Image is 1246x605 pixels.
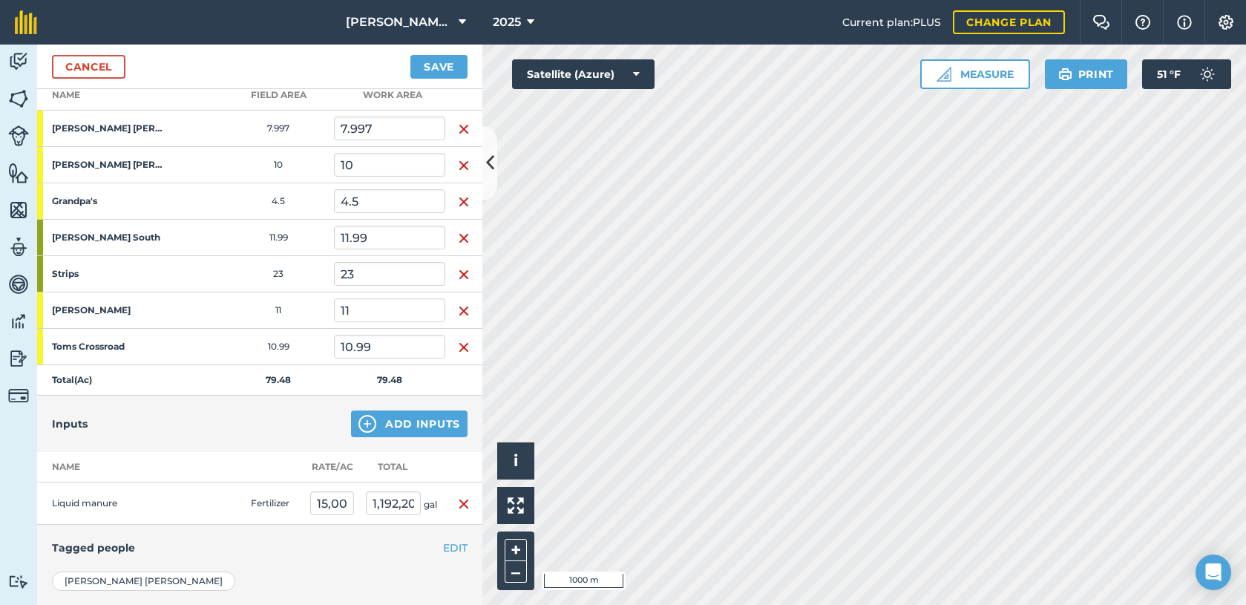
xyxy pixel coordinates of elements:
[37,483,186,525] td: Liquid manure
[8,50,29,73] img: svg+xml;base64,PD94bWwgdmVyc2lvbj0iMS4wIiBlbmNvZGluZz0idXRmLTgiPz4KPCEtLSBHZW5lcmF0b3I6IEFkb2JlIE...
[458,120,470,138] img: svg+xml;base64,PHN2ZyB4bWxucz0iaHR0cDovL3d3dy53My5vcmcvMjAwMC9zdmciIHdpZHRoPSIxNiIgaGVpZ2h0PSIyNC...
[223,292,334,329] td: 11
[52,572,235,591] div: [PERSON_NAME] [PERSON_NAME]
[52,232,168,243] strong: [PERSON_NAME] South
[223,220,334,256] td: 11.99
[52,540,468,556] h4: Tagged people
[351,411,468,437] button: Add Inputs
[458,495,470,513] img: svg+xml;base64,PHN2ZyB4bWxucz0iaHR0cDovL3d3dy53My5vcmcvMjAwMC9zdmciIHdpZHRoPSIxNiIgaGVpZ2h0PSIyNC...
[920,59,1030,89] button: Measure
[223,256,334,292] td: 23
[443,540,468,556] button: EDIT
[1045,59,1128,89] button: Print
[1058,65,1072,83] img: svg+xml;base64,PHN2ZyB4bWxucz0iaHR0cDovL3d3dy53My5vcmcvMjAwMC9zdmciIHdpZHRoPSIxOSIgaGVpZ2h0PSIyNC...
[360,452,445,483] th: Total
[8,199,29,221] img: svg+xml;base64,PHN2ZyB4bWxucz0iaHR0cDovL3d3dy53My5vcmcvMjAwMC9zdmciIHdpZHRoPSI1NiIgaGVpZ2h0PSI2MC...
[377,374,402,385] strong: 79.48
[223,147,334,183] td: 10
[8,162,29,184] img: svg+xml;base64,PHN2ZyB4bWxucz0iaHR0cDovL3d3dy53My5vcmcvMjAwMC9zdmciIHdpZHRoPSI1NiIgaGVpZ2h0PSI2MC...
[37,80,223,111] th: Name
[15,10,37,34] img: fieldmargin Logo
[266,374,291,385] strong: 79.48
[8,236,29,258] img: svg+xml;base64,PD94bWwgdmVyc2lvbj0iMS4wIiBlbmNvZGluZz0idXRmLTgiPz4KPCEtLSBHZW5lcmF0b3I6IEFkb2JlIE...
[37,452,186,483] th: Name
[410,55,468,79] button: Save
[512,59,655,89] button: Satellite (Azure)
[52,341,168,353] strong: Toms Crossroad
[52,122,168,134] strong: [PERSON_NAME] [PERSON_NAME]
[508,497,524,514] img: Four arrows, one pointing top left, one top right, one bottom right and the last bottom left
[505,561,527,583] button: –
[842,14,941,30] span: Current plan : PLUS
[52,268,168,280] strong: Strips
[1193,59,1222,89] img: svg+xml;base64,PD94bWwgdmVyc2lvbj0iMS4wIiBlbmNvZGluZz0idXRmLTgiPz4KPCEtLSBHZW5lcmF0b3I6IEFkb2JlIE...
[458,157,470,174] img: svg+xml;base64,PHN2ZyB4bWxucz0iaHR0cDovL3d3dy53My5vcmcvMjAwMC9zdmciIHdpZHRoPSIxNiIgaGVpZ2h0PSIyNC...
[52,374,92,385] strong: Total ( Ac )
[52,416,88,432] h4: Inputs
[334,80,445,111] th: Work area
[360,483,445,525] td: gal
[505,539,527,561] button: +
[458,339,470,356] img: svg+xml;base64,PHN2ZyB4bWxucz0iaHR0cDovL3d3dy53My5vcmcvMjAwMC9zdmciIHdpZHRoPSIxNiIgaGVpZ2h0PSIyNC...
[8,88,29,110] img: svg+xml;base64,PHN2ZyB4bWxucz0iaHR0cDovL3d3dy53My5vcmcvMjAwMC9zdmciIHdpZHRoPSI1NiIgaGVpZ2h0PSI2MC...
[8,310,29,333] img: svg+xml;base64,PD94bWwgdmVyc2lvbj0iMS4wIiBlbmNvZGluZz0idXRmLTgiPz4KPCEtLSBHZW5lcmF0b3I6IEFkb2JlIE...
[1092,15,1110,30] img: Two speech bubbles overlapping with the left bubble in the forefront
[8,125,29,146] img: svg+xml;base64,PD94bWwgdmVyc2lvbj0iMS4wIiBlbmNvZGluZz0idXRmLTgiPz4KPCEtLSBHZW5lcmF0b3I6IEFkb2JlIE...
[514,451,518,470] span: i
[8,575,29,589] img: svg+xml;base64,PD94bWwgdmVyc2lvbj0iMS4wIiBlbmNvZGluZz0idXRmLTgiPz4KPCEtLSBHZW5lcmF0b3I6IEFkb2JlIE...
[52,159,168,171] strong: [PERSON_NAME] [PERSON_NAME]
[493,13,521,31] span: 2025
[8,273,29,295] img: svg+xml;base64,PD94bWwgdmVyc2lvbj0iMS4wIiBlbmNvZGluZz0idXRmLTgiPz4KPCEtLSBHZW5lcmF0b3I6IEFkb2JlIE...
[1134,15,1152,30] img: A question mark icon
[458,193,470,211] img: svg+xml;base64,PHN2ZyB4bWxucz0iaHR0cDovL3d3dy53My5vcmcvMjAwMC9zdmciIHdpZHRoPSIxNiIgaGVpZ2h0PSIyNC...
[223,183,334,220] td: 4.5
[346,13,453,31] span: [PERSON_NAME] Farms
[458,229,470,247] img: svg+xml;base64,PHN2ZyB4bWxucz0iaHR0cDovL3d3dy53My5vcmcvMjAwMC9zdmciIHdpZHRoPSIxNiIgaGVpZ2h0PSIyNC...
[458,266,470,284] img: svg+xml;base64,PHN2ZyB4bWxucz0iaHR0cDovL3d3dy53My5vcmcvMjAwMC9zdmciIHdpZHRoPSIxNiIgaGVpZ2h0PSIyNC...
[1142,59,1231,89] button: 51 °F
[223,80,334,111] th: Field Area
[223,329,334,365] td: 10.99
[52,55,125,79] a: Cancel
[1157,59,1181,89] span: 51 ° F
[304,452,360,483] th: Rate/ Ac
[8,385,29,406] img: svg+xml;base64,PD94bWwgdmVyc2lvbj0iMS4wIiBlbmNvZGluZz0idXRmLTgiPz4KPCEtLSBHZW5lcmF0b3I6IEFkb2JlIE...
[458,302,470,320] img: svg+xml;base64,PHN2ZyB4bWxucz0iaHR0cDovL3d3dy53My5vcmcvMjAwMC9zdmciIHdpZHRoPSIxNiIgaGVpZ2h0PSIyNC...
[52,195,168,207] strong: Grandpa's
[497,442,534,480] button: i
[937,67,951,82] img: Ruler icon
[223,111,334,147] td: 7.997
[1177,13,1192,31] img: svg+xml;base64,PHN2ZyB4bWxucz0iaHR0cDovL3d3dy53My5vcmcvMjAwMC9zdmciIHdpZHRoPSIxNyIgaGVpZ2h0PSIxNy...
[953,10,1065,34] a: Change plan
[1217,15,1235,30] img: A cog icon
[1196,555,1231,590] div: Open Intercom Messenger
[358,415,376,433] img: svg+xml;base64,PHN2ZyB4bWxucz0iaHR0cDovL3d3dy53My5vcmcvMjAwMC9zdmciIHdpZHRoPSIxNCIgaGVpZ2h0PSIyNC...
[52,304,168,316] strong: [PERSON_NAME]
[8,347,29,370] img: svg+xml;base64,PD94bWwgdmVyc2lvbj0iMS4wIiBlbmNvZGluZz0idXRmLTgiPz4KPCEtLSBHZW5lcmF0b3I6IEFkb2JlIE...
[245,483,304,525] td: Fertilizer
